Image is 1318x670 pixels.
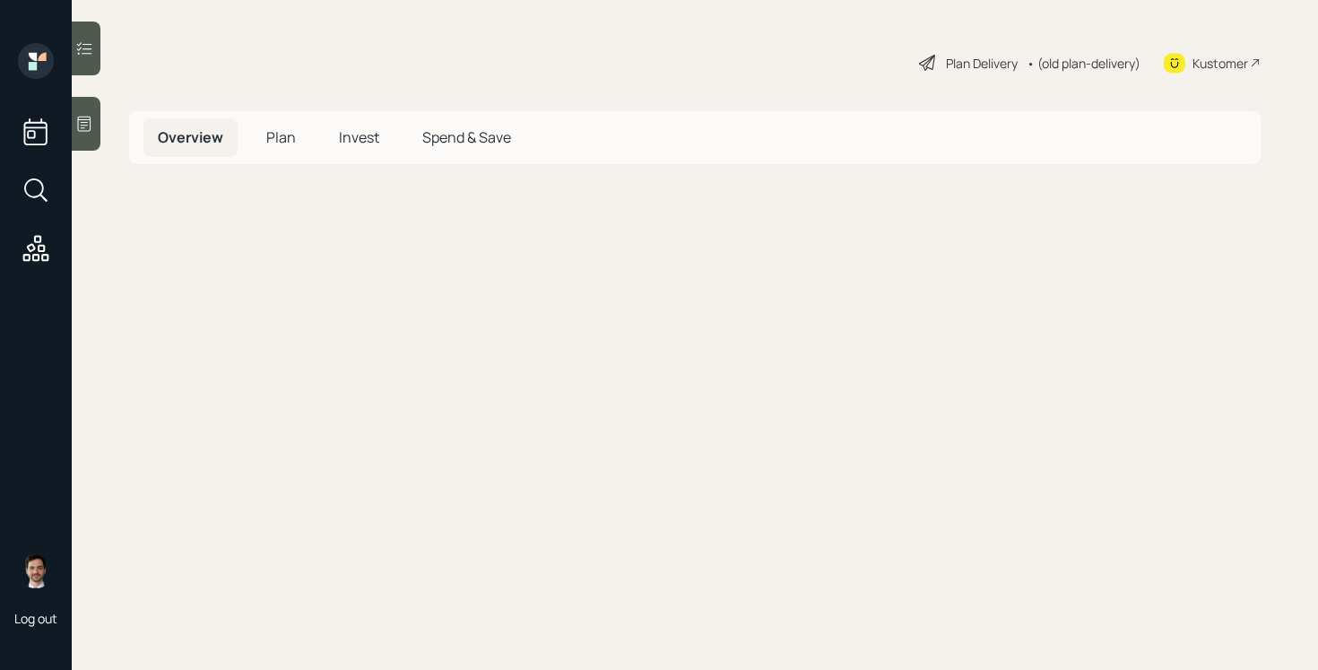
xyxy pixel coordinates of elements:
[266,127,296,147] span: Plan
[422,127,511,147] span: Spend & Save
[946,54,1018,73] div: Plan Delivery
[1027,54,1140,73] div: • (old plan-delivery)
[1192,54,1248,73] div: Kustomer
[339,127,379,147] span: Invest
[18,553,54,588] img: jonah-coleman-headshot.png
[14,610,57,627] div: Log out
[158,127,223,147] span: Overview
